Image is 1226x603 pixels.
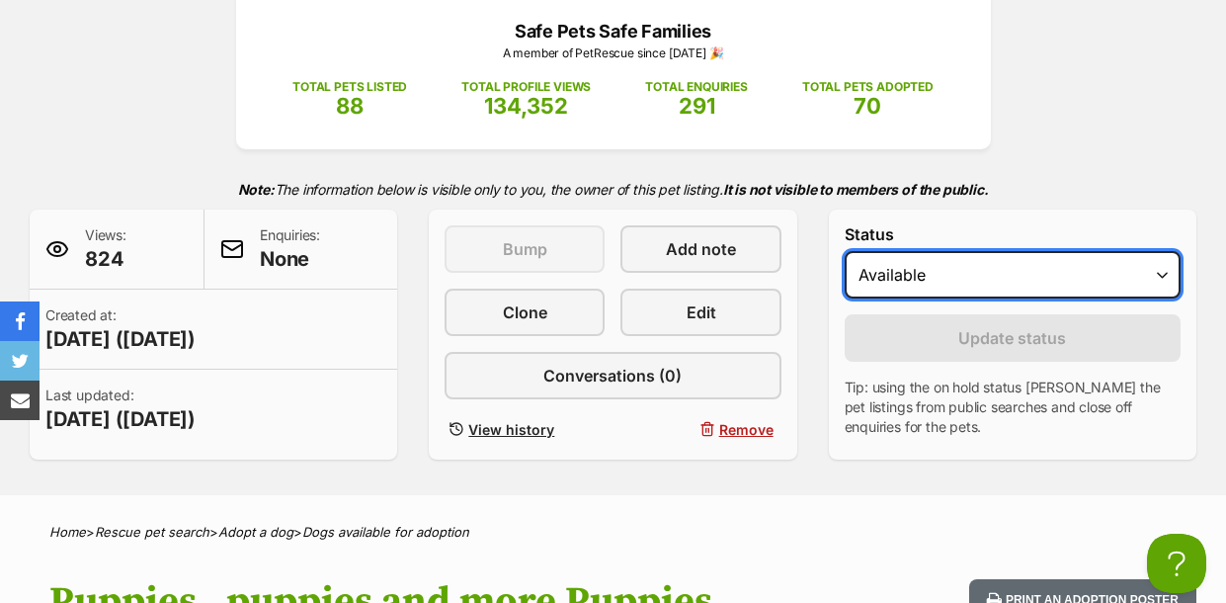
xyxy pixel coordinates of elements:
span: Edit [687,301,716,324]
p: TOTAL ENQUIRIES [645,78,747,96]
button: Remove [620,415,780,444]
span: None [260,245,320,273]
a: Edit [620,289,780,336]
span: [DATE] ([DATE]) [45,405,196,433]
a: Add note [620,225,780,273]
a: Dogs available for adoption [302,524,469,540]
p: Views: [85,225,126,273]
strong: It is not visible to members of the public. [723,181,989,198]
span: Remove [719,419,774,440]
strong: Note: [238,181,275,198]
p: Last updated: [45,386,196,433]
span: 88 [336,93,364,119]
span: Clone [503,301,547,324]
span: [DATE] ([DATE]) [45,325,196,353]
button: Bump [445,225,605,273]
p: Enquiries: [260,225,320,273]
a: Adopt a dog [218,524,293,540]
span: Conversations (0) [543,364,682,388]
span: 824 [85,245,126,273]
iframe: Help Scout Beacon - Open [1147,534,1206,593]
button: Update status [845,314,1181,362]
label: Status [845,225,1181,243]
a: Conversations (0) [445,352,780,399]
a: Home [49,524,86,540]
p: A member of PetRescue since [DATE] 🎉 [266,44,961,62]
span: 134,352 [484,93,568,119]
p: TOTAL PETS ADOPTED [802,78,934,96]
span: View history [468,419,554,440]
p: TOTAL PETS LISTED [292,78,407,96]
span: 291 [679,93,715,119]
a: View history [445,415,605,444]
p: The information below is visible only to you, the owner of this pet listing. [30,169,1196,210]
span: Bump [503,237,547,261]
span: Add note [666,237,736,261]
a: Rescue pet search [95,524,209,540]
p: Safe Pets Safe Families [266,18,961,44]
span: Update status [958,326,1066,350]
p: Tip: using the on hold status [PERSON_NAME] the pet listings from public searches and close off e... [845,378,1181,437]
p: Created at: [45,305,196,353]
span: 70 [854,93,881,119]
p: TOTAL PROFILE VIEWS [461,78,591,96]
a: Clone [445,289,605,336]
